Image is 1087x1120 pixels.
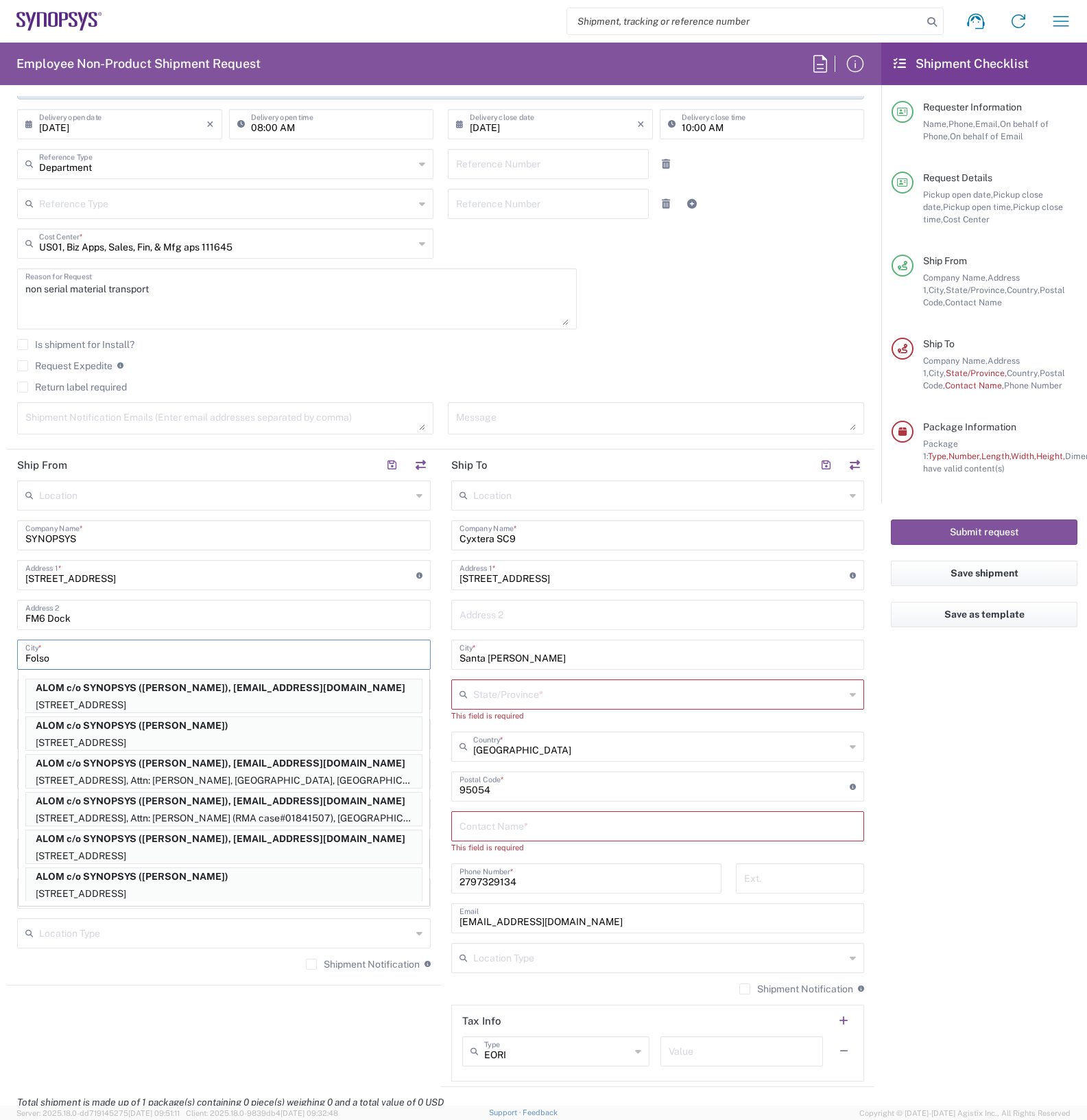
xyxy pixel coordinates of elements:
h2: Ship From [17,458,67,472]
span: Cost Center [943,214,990,224]
span: Ship From [923,255,967,266]
span: Contact Name, [945,380,1004,390]
div: This field is required [451,841,865,854]
button: Save shipment [891,561,1077,586]
span: Pickup open date, [923,189,993,200]
span: Pickup open time, [943,202,1013,212]
span: Company Name, [923,355,988,366]
span: Ship To [923,338,955,349]
span: City, [929,285,946,295]
span: Country, [1007,285,1040,295]
span: Width, [1011,451,1036,461]
span: Copyright © [DATE]-[DATE] Agistix Inc., All Rights Reserved [859,1107,1071,1119]
p: [STREET_ADDRESS] [26,848,422,865]
p: ALOM c/o SYNOPSYS (Nirali Trivedi), synopsyssupport@alom.com [26,830,422,848]
h2: Employee Non-Product Shipment Request [16,56,261,72]
span: Package Information [923,421,1016,432]
span: Package 1: [923,439,958,461]
span: On behalf of Email [950,131,1023,141]
span: Request Details [923,172,992,183]
p: ALOM c/o SYNOPSYS (Esmeralda Madriz), synopsyssupport@alom.com [26,679,422,697]
span: Phone, [948,119,975,129]
a: Support [489,1108,523,1117]
p: ALOM c/o SYNOPSYS (Lisa Young), synopsyssupport@alom.com [26,755,422,772]
span: City, [929,368,946,378]
span: [DATE] 09:51:11 [128,1109,180,1117]
span: Length, [981,451,1011,461]
a: Feedback [523,1108,558,1117]
span: Contact Name [945,297,1002,307]
p: ALOM c/o SYNOPSYS (Lisa Young), synopsyssupport@alom.com [26,793,422,810]
a: Remove Reference [656,194,676,213]
p: ALOM c/o SYNOPSYS (Esmeralda Madriz) [26,717,422,734]
span: Country, [1007,368,1040,378]
h2: Shipment Checklist [894,56,1029,72]
i: × [637,113,645,135]
i: × [206,113,214,135]
span: [DATE] 09:32:48 [280,1109,338,1117]
span: State/Province, [946,368,1007,378]
label: Request Expedite [17,360,112,371]
p: [STREET_ADDRESS], Attn: [PERSON_NAME] (RMA case#01841507), [GEOGRAPHIC_DATA] [26,810,422,827]
label: Is shipment for Install? [17,339,134,350]
button: Submit request [891,520,1077,545]
p: [STREET_ADDRESS] [26,697,422,714]
p: ALOM c/o SYNOPSYS (Rafael Chacon) [26,868,422,885]
input: Shipment, tracking or reference number [567,8,922,34]
span: Company Name, [923,272,988,283]
span: Type, [928,451,948,461]
a: Add Reference [682,194,702,213]
label: Shipment Notification [739,983,853,994]
div: This field is required [451,710,865,722]
span: Server: 2025.18.0-dd719145275 [16,1109,180,1117]
button: Save as template [891,602,1077,627]
p: [STREET_ADDRESS], Attn: [PERSON_NAME], [GEOGRAPHIC_DATA], [GEOGRAPHIC_DATA] [26,772,422,789]
h2: Ship To [451,458,488,472]
em: Total shipment is made up of 1 package(s) containing 0 piece(s) weighing 0 and a total value of 0... [7,1097,454,1108]
span: Email, [975,119,1000,129]
h2: Tax Info [462,1014,501,1028]
span: Name, [923,119,948,129]
label: Return label required [17,382,127,393]
span: Client: 2025.18.0-9839db4 [186,1109,338,1117]
span: Requester Information [923,102,1022,113]
p: [STREET_ADDRESS] [26,734,422,751]
label: Shipment Notification [306,959,420,970]
span: Phone Number [1004,380,1062,390]
span: Height, [1036,451,1065,461]
span: Number, [948,451,981,461]
p: [STREET_ADDRESS] [26,885,422,902]
span: State/Province, [946,285,1007,295]
a: Remove Reference [656,154,676,174]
